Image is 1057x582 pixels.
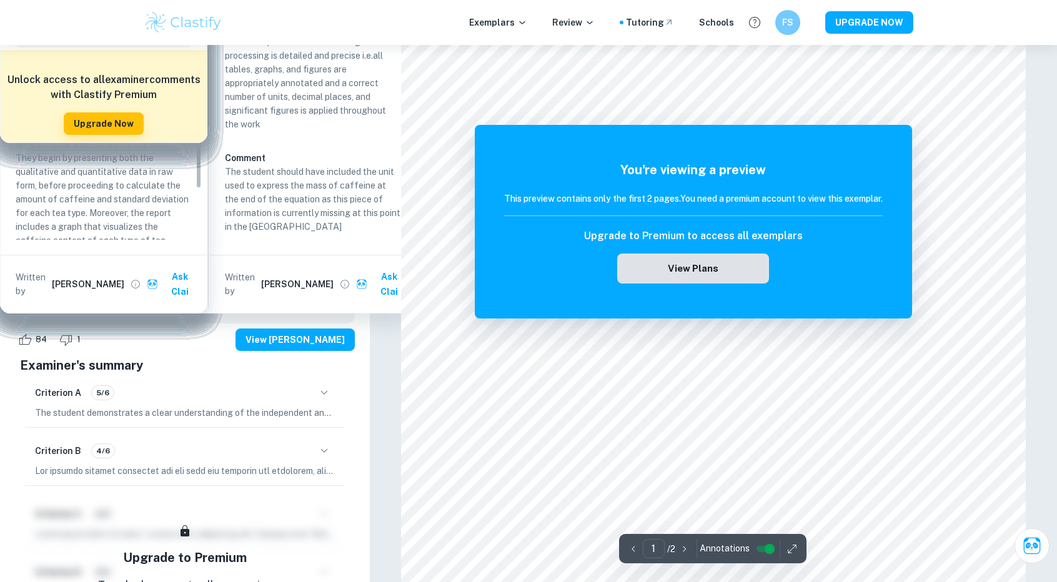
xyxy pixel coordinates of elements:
[64,112,144,135] button: Upgrade Now
[700,542,750,555] span: Annotations
[617,254,768,284] button: View Plans
[70,333,87,346] span: 1
[20,356,350,375] h5: Examiner's summary
[56,330,87,350] div: Dislike
[336,275,354,293] button: View full profile
[469,16,527,29] p: Exemplars
[16,110,192,316] p: The student's approach to measuring caffeine content in different tea brands appears to be well-s...
[147,279,159,290] img: clai.svg
[825,11,913,34] button: UPGRADE NOW
[127,275,144,293] button: View full profile
[15,330,54,350] div: Like
[1015,528,1050,563] button: Ask Clai
[35,406,335,420] p: The student demonstrates a clear understanding of the independent and dependent variables in the ...
[225,151,401,165] h6: Comment
[225,35,401,131] p: The description of data recording and processing is detailed and precise i.e.all tables, graphs, ...
[667,542,675,556] p: / 2
[775,10,800,35] button: FS
[92,387,114,398] span: 5/6
[52,277,124,291] h6: [PERSON_NAME]
[552,16,595,29] p: Review
[144,10,223,35] img: Clastify logo
[354,265,411,303] button: Ask Clai
[144,265,202,303] button: Ask Clai
[92,445,114,456] span: 4/6
[7,72,201,102] h6: Unlock access to all examiner comments with Clastify Premium
[699,16,734,29] a: Schools
[744,12,765,33] button: Help and Feedback
[236,328,355,351] button: View [PERSON_NAME]
[29,333,54,346] span: 84
[504,192,883,205] h6: This preview contains only the first 2 pages. You need a premium account to view this exemplar.
[584,229,803,244] h6: Upgrade to Premium to access all exemplars
[225,270,259,298] p: Written by
[261,277,334,291] h6: [PERSON_NAME]
[35,464,335,478] p: Lor ipsumdo sitamet consectet adi eli sedd eiu temporin utl etdolorem, aliquaen admi veniamquis n...
[504,160,883,179] h5: You're viewing a preview
[225,165,401,234] p: The student should have included the unit used to express the mass of caffeine at the end of the ...
[356,279,368,290] img: clai.svg
[626,16,674,29] a: Tutoring
[16,270,49,298] p: Written by
[123,548,247,567] h5: Upgrade to Premium
[35,444,81,458] h6: Criterion B
[781,16,795,29] h6: FS
[35,386,81,400] h6: Criterion A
